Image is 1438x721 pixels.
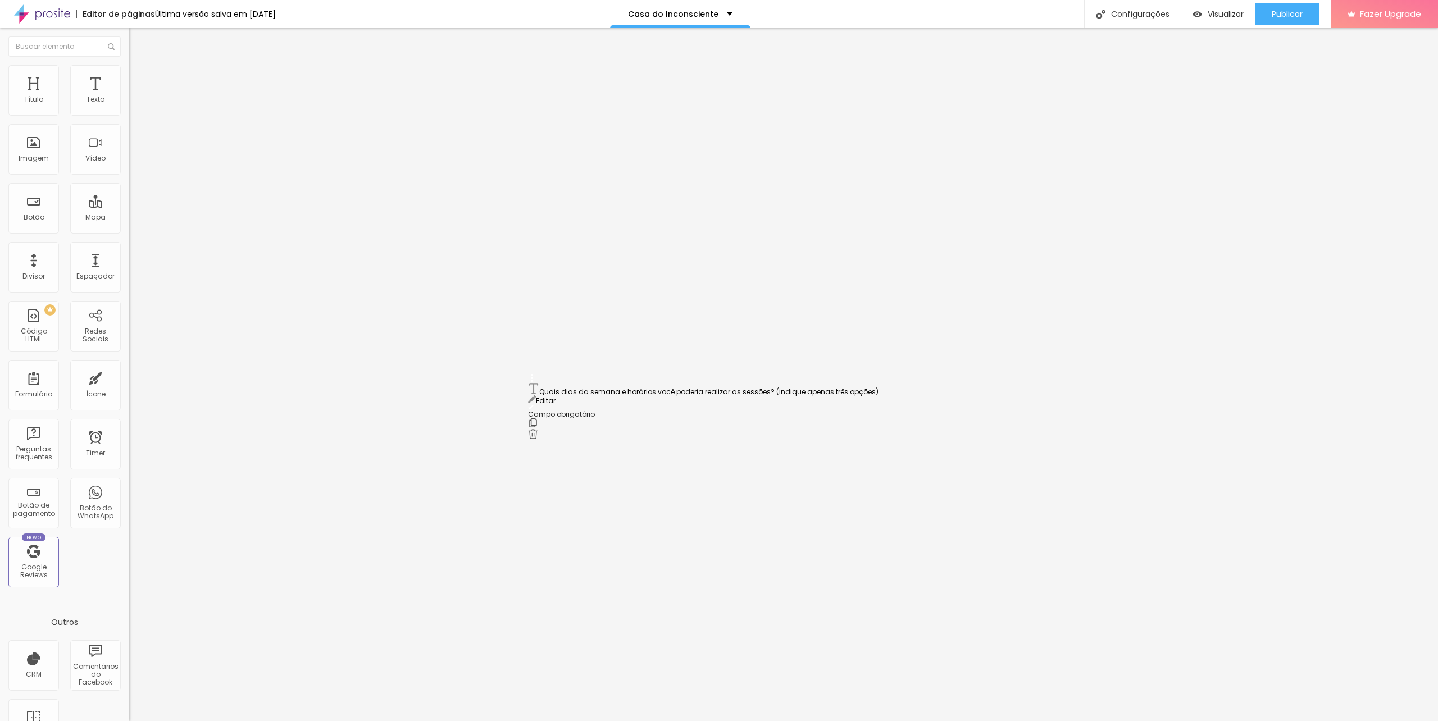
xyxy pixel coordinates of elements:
[76,272,115,280] div: Espaçador
[85,213,106,221] div: Mapa
[1360,9,1421,19] span: Fazer Upgrade
[1193,10,1202,19] img: view-1.svg
[11,445,56,462] div: Perguntas frequentes
[1181,3,1255,25] button: Visualizar
[22,272,45,280] div: Divisor
[19,154,49,162] div: Imagem
[1208,10,1244,19] span: Visualizar
[1096,10,1105,19] img: Icone
[24,95,43,103] div: Título
[108,43,115,50] img: Icone
[85,154,106,162] div: Vídeo
[73,663,117,687] div: Comentários do Facebook
[11,563,56,579] div: Google Reviews
[76,10,155,18] div: Editor de páginas
[1272,10,1303,19] span: Publicar
[129,28,1438,721] iframe: Editor
[73,504,117,521] div: Botão do WhatsApp
[155,10,276,18] div: Última versão salva em [DATE]
[628,10,718,18] p: Casa do Inconsciente
[11,327,56,344] div: Código HTML
[86,449,105,457] div: Timer
[22,533,46,541] div: Novo
[87,95,104,103] div: Texto
[1255,3,1319,25] button: Publicar
[24,213,44,221] div: Botão
[73,327,117,344] div: Redes Sociais
[15,390,52,398] div: Formulário
[86,390,106,398] div: Ícone
[26,670,42,678] div: CRM
[11,501,56,518] div: Botão de pagamento
[8,36,121,57] input: Buscar elemento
